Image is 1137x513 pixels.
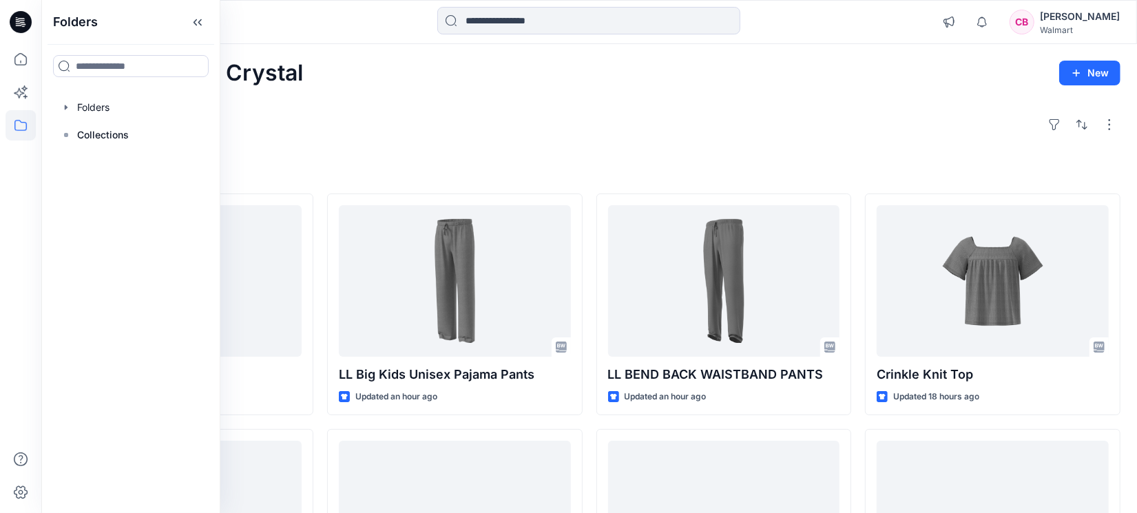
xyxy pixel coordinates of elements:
div: CB [1010,10,1034,34]
a: LL BEND BACK WAISTBAND PANTS [608,205,840,357]
p: Crinkle Knit Top [877,365,1109,384]
p: Updated an hour ago [625,390,707,404]
a: Crinkle Knit Top [877,205,1109,357]
h4: Styles [58,163,1120,180]
div: Walmart [1040,25,1120,35]
p: Updated 18 hours ago [893,390,979,404]
p: LL BEND BACK WAISTBAND PANTS [608,365,840,384]
p: Collections [77,127,129,143]
div: [PERSON_NAME] [1040,8,1120,25]
a: LL Big Kids Unisex Pajama Pants [339,205,571,357]
p: LL Big Kids Unisex Pajama Pants [339,365,571,384]
button: New [1059,61,1120,85]
p: Updated an hour ago [355,390,437,404]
